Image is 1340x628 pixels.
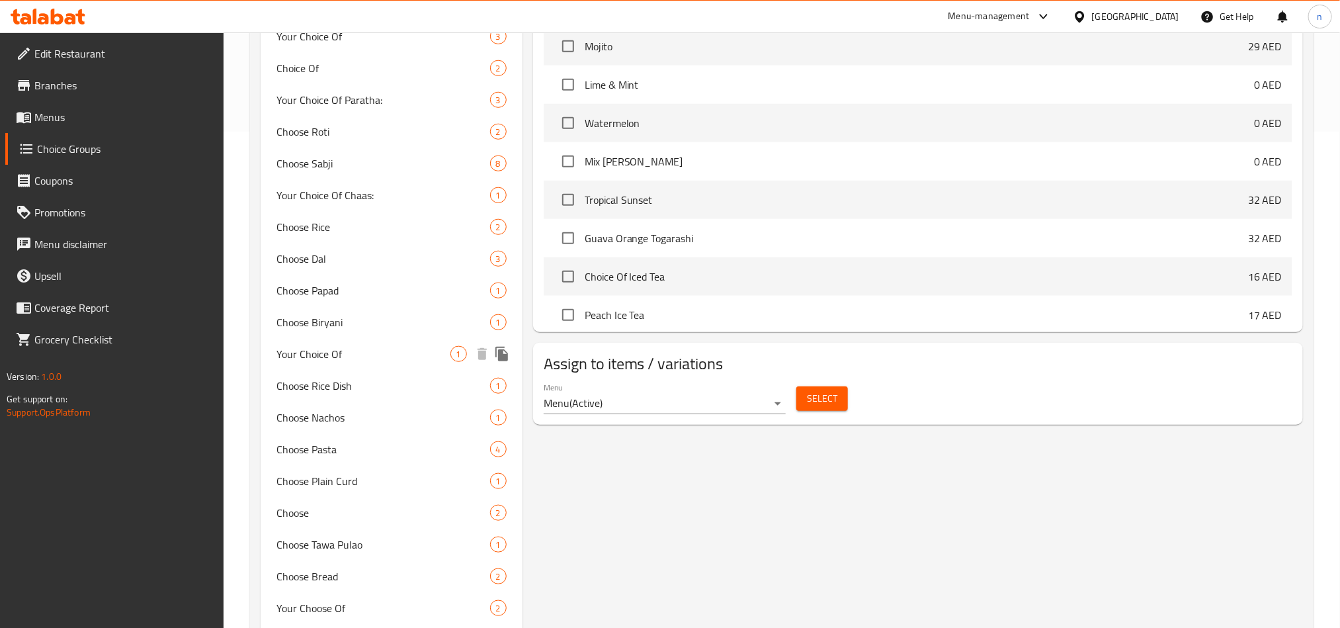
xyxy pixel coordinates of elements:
span: 3 [491,253,506,265]
div: Choices [490,473,507,489]
span: Coupons [34,173,213,189]
span: Select choice [554,148,582,175]
span: 1 [491,380,506,392]
span: Choice Of Iced Tea [585,269,1248,285]
span: Select choice [554,224,582,252]
span: Promotions [34,204,213,220]
div: Choose Rice2 [261,211,523,243]
div: Choice Of2 [261,52,523,84]
span: 1 [491,189,506,202]
span: Menu disclaimer [34,236,213,252]
a: Edit Restaurant [5,38,224,69]
span: 2 [491,507,506,519]
p: 32 AED [1248,230,1282,246]
span: 2 [491,62,506,75]
p: 17 AED [1248,307,1282,323]
div: [GEOGRAPHIC_DATA] [1092,9,1179,24]
span: 1 [491,285,506,297]
span: Your Choice Of Paratha: [276,92,490,108]
span: Select choice [554,71,582,99]
div: Choose Biryani1 [261,306,523,338]
span: 8 [491,157,506,170]
span: Upsell [34,268,213,284]
span: Select choice [554,263,582,291]
div: Menu(Active) [544,393,786,414]
span: Version: [7,368,39,385]
p: 0 AED [1254,77,1282,93]
span: Choose [276,505,490,521]
span: Select choice [554,301,582,329]
div: Choices [490,505,507,521]
span: Peach Ice Tea [585,307,1248,323]
div: Choices [490,314,507,330]
span: Your Choice Of Chaas: [276,187,490,203]
span: Select choice [554,32,582,60]
span: Menus [34,109,213,125]
a: Coupons [5,165,224,197]
div: Your Choice Of1deleteduplicate [261,338,523,370]
p: 16 AED [1248,269,1282,285]
span: Watermelon [585,115,1254,131]
span: 2 [491,126,506,138]
div: Choose Rice Dish1 [261,370,523,402]
span: 3 [491,30,506,43]
span: Choose Rice Dish [276,378,490,394]
h2: Assign to items / variations [544,353,1292,375]
a: Menu disclaimer [5,228,224,260]
div: Your Choose Of2 [261,592,523,624]
span: Choose Biryani [276,314,490,330]
span: 1 [491,316,506,329]
span: 1 [491,412,506,424]
div: Choices [490,600,507,616]
a: Menus [5,101,224,133]
span: Choice Groups [37,141,213,157]
span: Your Choice Of [276,346,450,362]
span: n [1318,9,1323,24]
div: Choose2 [261,497,523,529]
span: Choose Dal [276,251,490,267]
div: Menu-management [948,9,1030,24]
button: Select [796,386,848,411]
button: delete [472,344,492,364]
div: Your Choice Of Paratha:3 [261,84,523,116]
span: Choose Nachos [276,410,490,426]
div: Choose Plain Curd1 [261,465,523,497]
span: Select choice [554,186,582,214]
p: 29 AED [1248,38,1282,54]
a: Promotions [5,197,224,228]
div: Choices [490,187,507,203]
span: 2 [491,221,506,234]
p: 32 AED [1248,192,1282,208]
span: Your Choose Of [276,600,490,616]
span: 1 [451,348,466,361]
span: 3 [491,94,506,107]
span: Select choice [554,109,582,137]
div: Choose Tawa Pulao1 [261,529,523,561]
div: Choices [490,537,507,553]
span: Choose Rice [276,219,490,235]
span: Edit Restaurant [34,46,213,62]
div: Choices [490,124,507,140]
span: 1 [491,475,506,488]
div: Choose Sabji8 [261,148,523,179]
span: Your Choice Of [276,28,490,44]
p: 0 AED [1254,115,1282,131]
span: Get support on: [7,390,67,408]
div: Choices [490,441,507,457]
a: Coverage Report [5,292,224,324]
div: Choices [490,568,507,584]
span: Coverage Report [34,300,213,316]
div: Your Choice Of Chaas:1 [261,179,523,211]
span: 2 [491,570,506,583]
span: Mojito [585,38,1248,54]
div: Choose Papad1 [261,275,523,306]
span: 1 [491,539,506,551]
span: Lime & Mint [585,77,1254,93]
a: Choice Groups [5,133,224,165]
div: Choose Pasta4 [261,433,523,465]
div: Choices [490,251,507,267]
div: Choices [490,28,507,44]
div: Choices [490,156,507,171]
div: Choices [490,92,507,108]
span: 1.0.0 [41,368,62,385]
